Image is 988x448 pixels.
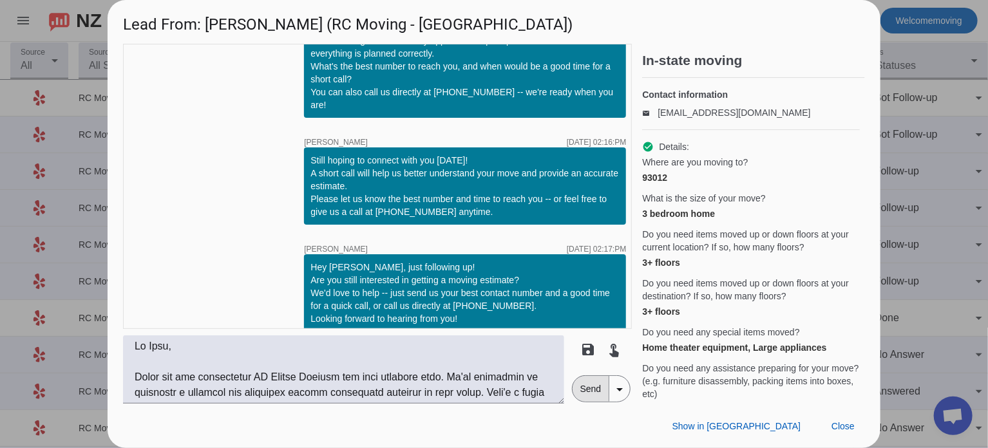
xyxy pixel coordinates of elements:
span: Do you need items moved up or down floors at your current location? If so, how many floors? [642,228,860,254]
button: Close [821,415,865,438]
span: Details: [659,140,689,153]
mat-icon: email [642,109,658,116]
div: [DATE] 02:16:PM [567,138,626,146]
span: What is the size of your move? [642,192,765,205]
span: [PERSON_NAME] [304,138,368,146]
div: Still hoping to connect with you [DATE]! A short call will help us better understand your move an... [310,154,620,218]
div: 93012 [642,171,860,184]
div: No [642,403,860,416]
div: 3+ floors [642,256,860,269]
h2: In-state moving [642,54,865,67]
div: Home theater equipment, Large appliances [642,341,860,354]
div: 3+ floors [642,305,860,318]
span: [PERSON_NAME] [304,245,368,253]
mat-icon: check_circle [642,141,654,153]
div: Hey [PERSON_NAME], just following up! Are you still interested in getting a moving estimate? We'd... [310,261,620,325]
mat-icon: arrow_drop_down [612,382,627,397]
h4: Contact information [642,88,860,101]
mat-icon: save [581,342,596,357]
a: [EMAIL_ADDRESS][DOMAIN_NAME] [658,107,810,118]
div: [DATE] 02:17:PM [567,245,626,253]
span: Do you need any assistance preparing for your move? (e.g. furniture disassembly, packing items in... [642,362,860,400]
span: Where are you moving to? [642,156,748,169]
div: Just checking in -- we'd really appreciate a quick phone call to make sure everything is planned ... [310,34,620,111]
div: 3 bedroom home [642,207,860,220]
span: Do you need any special items moved? [642,326,799,339]
span: Do you need items moved up or down floors at your destination? If so, how many floors? [642,277,860,303]
span: Close [831,421,855,431]
button: Show in [GEOGRAPHIC_DATA] [662,415,811,438]
span: Send [573,376,609,402]
span: Show in [GEOGRAPHIC_DATA] [672,421,801,431]
mat-icon: touch_app [607,342,622,357]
